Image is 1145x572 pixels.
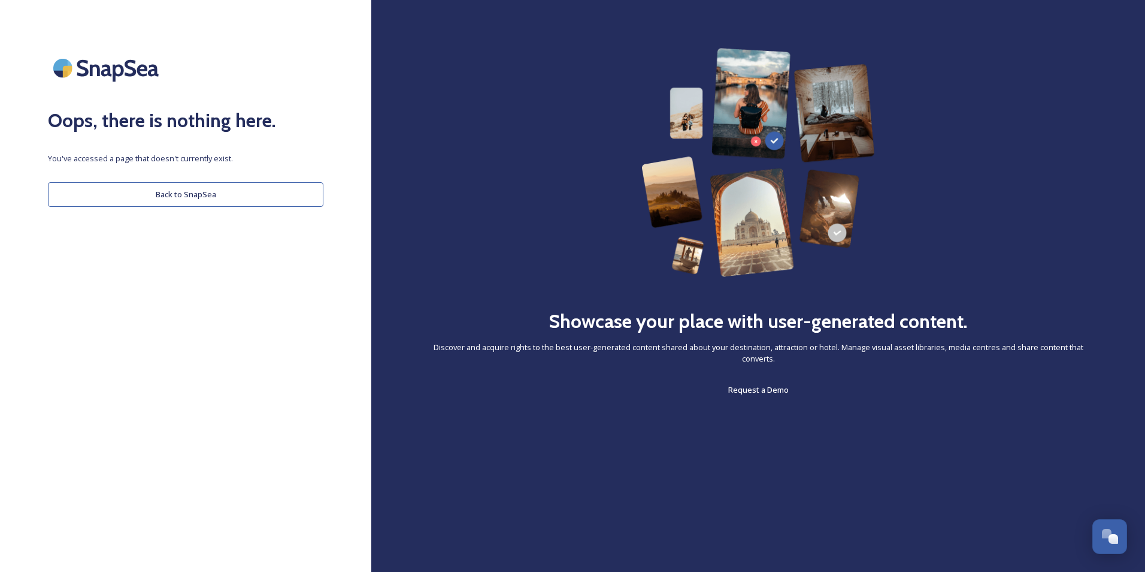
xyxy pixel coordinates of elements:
[641,48,874,277] img: 63b42ca75bacad526042e722_Group%20154-p-800.png
[728,383,789,397] a: Request a Demo
[549,307,968,336] h2: Showcase your place with user-generated content.
[48,153,323,164] span: You've accessed a page that doesn't currently exist.
[1092,519,1127,554] button: Open Chat
[48,106,323,135] h2: Oops, there is nothing here.
[419,342,1097,365] span: Discover and acquire rights to the best user-generated content shared about your destination, att...
[728,384,789,395] span: Request a Demo
[48,48,168,88] img: SnapSea Logo
[48,182,323,207] button: Back to SnapSea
